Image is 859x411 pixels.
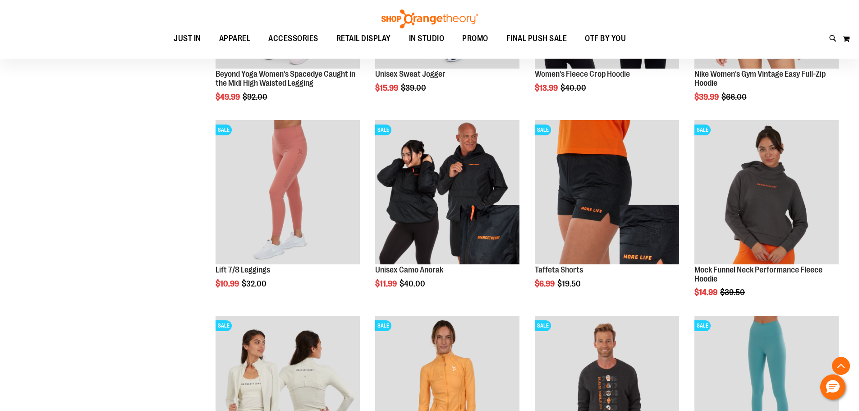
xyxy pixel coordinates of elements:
[497,28,576,49] a: FINAL PUSH SALE
[694,288,719,297] span: $14.99
[535,120,679,264] img: Product image for Camo Tafetta Shorts
[462,28,488,49] span: PROMO
[557,279,582,288] span: $19.50
[375,83,400,92] span: $15.99
[375,265,443,274] a: Unisex Camo Anorak
[832,357,850,375] button: Back To Top
[375,125,391,135] span: SALE
[375,69,446,79] a: Unisex Sweat Jogger
[585,28,626,49] span: OTF BY YOU
[694,120,839,266] a: Product image for Mock Funnel Neck Performance Fleece HoodieSALE
[211,115,364,311] div: product
[530,115,684,311] div: product
[174,28,201,49] span: JUST IN
[453,28,497,49] a: PROMO
[535,279,556,288] span: $6.99
[216,265,270,274] a: Lift 7/8 Leggings
[336,28,391,49] span: RETAIL DISPLAY
[268,28,318,49] span: ACCESSORIES
[694,320,711,331] span: SALE
[721,92,748,102] span: $66.00
[216,320,232,331] span: SALE
[380,9,479,28] img: Shop Orangetheory
[690,115,843,320] div: product
[216,120,360,266] a: Product image for Lift 7/8 LeggingsSALE
[409,28,445,49] span: IN STUDIO
[560,83,588,92] span: $40.00
[375,120,519,266] a: Product image for Unisex Camo AnorakSALE
[216,69,355,88] a: Beyond Yoga Women's Spacedye Caught in the Midi High Waisted Legging
[165,28,210,49] a: JUST IN
[820,374,845,400] button: Hello, have a question? Let’s chat.
[535,120,679,266] a: Product image for Camo Tafetta ShortsSALE
[576,28,635,49] a: OTF BY YOU
[400,28,454,49] a: IN STUDIO
[694,120,839,264] img: Product image for Mock Funnel Neck Performance Fleece Hoodie
[694,125,711,135] span: SALE
[216,120,360,264] img: Product image for Lift 7/8 Leggings
[694,265,822,283] a: Mock Funnel Neck Performance Fleece Hoodie
[535,69,630,79] a: Women's Fleece Crop Hoodie
[535,125,551,135] span: SALE
[720,288,746,297] span: $39.50
[694,69,826,88] a: Nike Women's Gym Vintage Easy Full-Zip Hoodie
[219,28,251,49] span: APPAREL
[216,125,232,135] span: SALE
[400,279,427,288] span: $40.00
[535,83,559,92] span: $13.99
[375,120,519,264] img: Product image for Unisex Camo Anorak
[242,279,268,288] span: $32.00
[506,28,567,49] span: FINAL PUSH SALE
[375,320,391,331] span: SALE
[535,265,583,274] a: Taffeta Shorts
[327,28,400,49] a: RETAIL DISPLAY
[216,279,240,288] span: $10.99
[401,83,427,92] span: $39.00
[259,28,327,49] a: ACCESSORIES
[375,279,398,288] span: $11.99
[535,320,551,331] span: SALE
[216,92,241,102] span: $49.99
[210,28,260,49] a: APPAREL
[243,92,269,102] span: $92.00
[694,92,720,102] span: $39.99
[371,115,524,311] div: product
